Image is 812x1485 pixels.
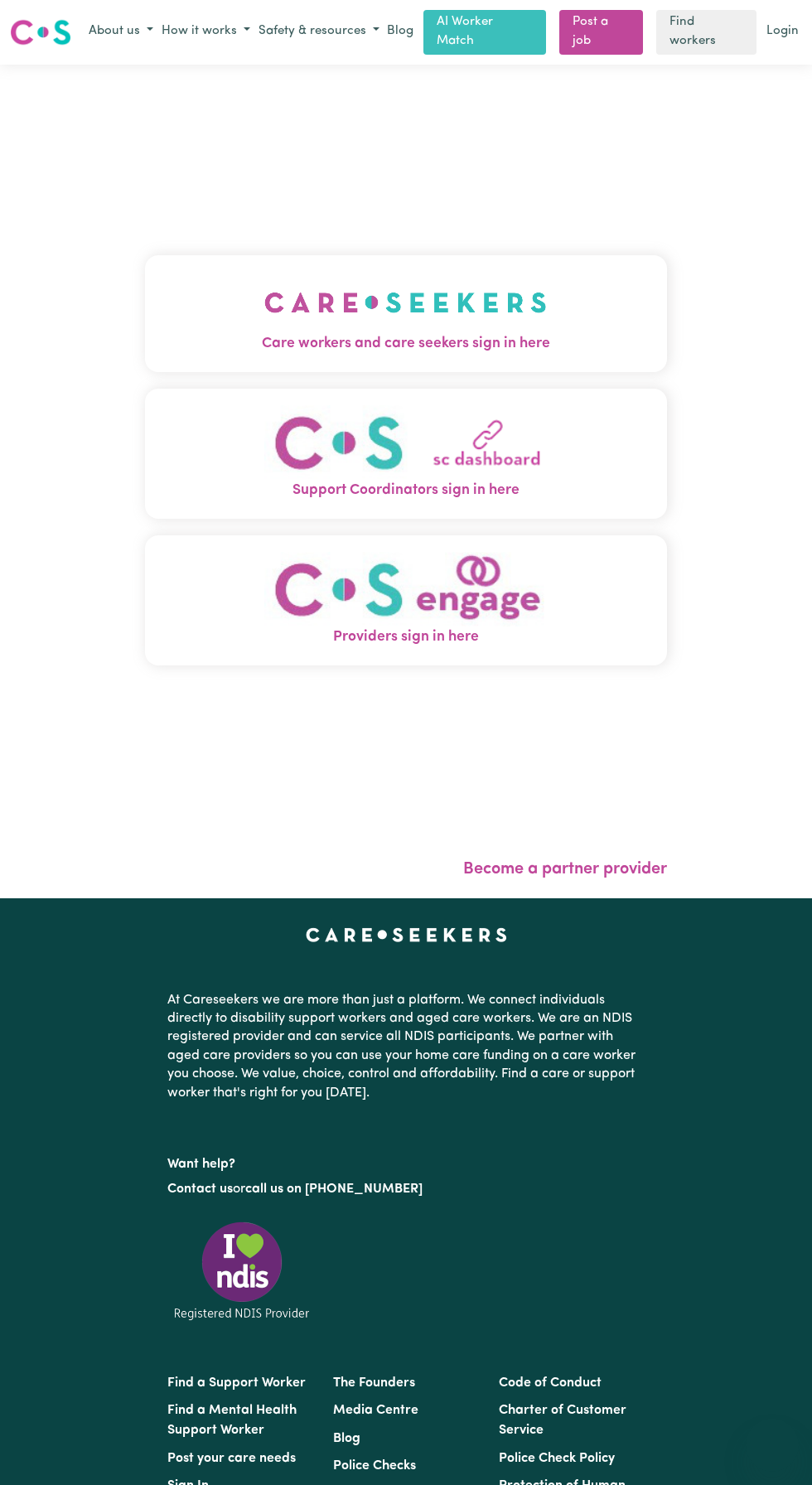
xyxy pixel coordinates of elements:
[10,17,71,47] img: Careseekers logo
[333,1376,415,1390] a: The Founders
[85,18,157,46] button: About us
[746,1419,799,1472] iframe: Button to launch messaging window
[423,10,546,55] a: AI Worker Match
[499,1376,602,1390] a: Code of Conduct
[167,1183,233,1196] a: Contact us
[763,19,802,45] a: Login
[333,1404,418,1417] a: Media Centre
[167,1173,645,1205] p: or
[499,1452,615,1465] a: Police Check Policy
[306,928,507,941] a: Careseekers home page
[145,480,666,501] span: Support Coordinators sign in here
[145,626,666,648] span: Providers sign in here
[10,13,71,51] a: Careseekers logo
[254,18,384,46] button: Safety & resources
[167,1452,296,1465] a: Post your care needs
[167,1404,297,1437] a: Find a Mental Health Support Worker
[157,18,254,46] button: How it works
[656,10,756,55] a: Find workers
[499,1404,626,1437] a: Charter of Customer Service
[145,255,666,371] button: Care workers and care seekers sign in here
[145,535,666,665] button: Providers sign in here
[167,1149,645,1173] p: Want help?
[245,1183,423,1196] a: call us on [PHONE_NUMBER]
[145,389,666,519] button: Support Coordinators sign in here
[333,1459,416,1473] a: Police Checks
[463,861,667,878] a: Become a partner provider
[559,10,643,55] a: Post a job
[167,1376,306,1390] a: Find a Support Worker
[167,1219,317,1323] img: Registered NDIS provider
[167,984,645,1109] p: At Careseekers we are more than just a platform. We connect individuals directly to disability su...
[333,1432,360,1445] a: Blog
[145,333,666,355] span: Care workers and care seekers sign in here
[384,19,417,45] a: Blog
